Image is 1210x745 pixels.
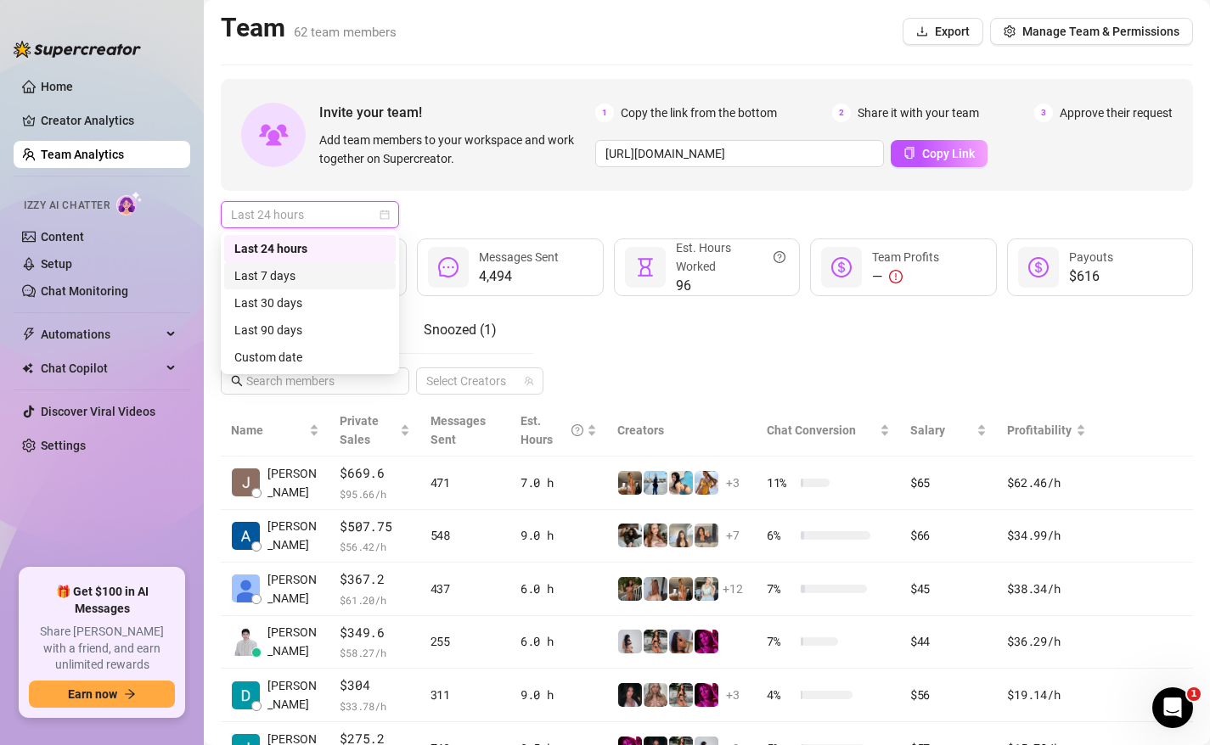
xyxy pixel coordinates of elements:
div: 471 [431,473,500,492]
span: 62 team members [294,25,397,40]
span: 4 % [767,686,794,704]
div: 437 [431,580,500,598]
button: Export [903,18,983,45]
span: 7 % [767,580,794,598]
span: [PERSON_NAME] [267,464,319,501]
img: Antonio Hernan … [232,522,260,550]
span: Chat Conversion [767,423,856,437]
img: Brianna (@bridale22) [695,471,718,495]
a: Team Analytics [41,148,124,161]
div: $66 [910,526,988,545]
button: Copy Link [891,140,988,167]
span: 4,494 [479,266,559,287]
span: search [231,375,243,387]
span: Name [231,421,306,440]
input: Search members [246,372,386,390]
span: calendar [380,210,390,220]
img: John Dhel Felis… [232,468,260,496]
span: Share it with your team [858,104,979,122]
img: Rose (@rose_d_kush) [618,524,642,547]
span: $349.6 [340,623,409,643]
img: LittleLandorVIP (@littlelandorvip) [644,630,667,653]
div: Last 7 days [224,262,396,289]
span: 7 % [767,632,794,651]
th: Creators [607,405,757,457]
img: Chat Copilot [22,362,33,374]
a: Discover Viral Videos [41,405,155,418]
button: Manage Team & Permissions [990,18,1193,45]
div: Last 24 hours [234,239,386,258]
img: Esmeralda (@esme_duhhh) [695,524,718,547]
img: Baby (@babyyyybellaa) [618,683,642,707]
img: Danilo Jr. Cuiz… [232,681,260,709]
span: Payouts [1069,250,1113,264]
span: download [916,25,928,37]
span: Share [PERSON_NAME] with a friend, and earn unlimited rewards [29,624,175,674]
div: $65 [910,473,988,492]
h2: Team [221,12,397,44]
img: Kenzie (@dmaxkenz) [644,683,667,707]
button: Earn nowarrow-right [29,681,175,708]
img: Lizzysmooth (@lizzzzzzysmoothlight) [695,577,718,601]
div: Last 24 hours [224,235,396,262]
span: team [524,376,534,386]
span: Izzy AI Chatter [24,198,110,214]
span: $304 [340,675,409,696]
a: Creator Analytics [41,107,177,134]
span: $ 33.78 /h [340,697,409,714]
span: question-circle [774,238,785,276]
img: Chloe (@chloefoxxe) [644,524,667,547]
span: + 12 [723,580,743,598]
span: dollar-circle [1028,257,1049,277]
span: $507.75 [340,517,409,537]
span: Messages Sent [431,414,486,446]
span: $367.2 [340,569,409,590]
div: $44 [910,632,988,651]
span: message [438,257,459,277]
img: North (@northnattvip) [669,471,693,495]
span: $616 [1069,266,1113,287]
span: 2 [832,104,851,122]
span: question-circle [571,412,583,449]
span: Copy Link [922,147,975,160]
img: logo-BBDzfeDw.svg [14,41,141,58]
span: arrow-right [124,688,136,700]
div: Est. Hours Worked [676,238,785,276]
span: Earn now [68,687,117,701]
span: setting [1004,25,1016,37]
div: 255 [431,632,500,651]
div: Last 30 days [224,289,396,316]
img: Kitty (@kittyvmarie) [669,524,693,547]
a: Setup [41,257,72,271]
span: Snoozed ( 1 ) [424,322,497,338]
span: [PERSON_NAME] [267,517,319,554]
span: dollar-circle [831,257,852,277]
img: LittleLandorVIP (@littlelandorvip) [669,683,693,707]
img: Celys (@lowkeycelys) [618,577,642,601]
div: Last 90 days [234,321,386,339]
div: $34.99 /h [1007,526,1085,545]
div: $45 [910,580,988,598]
span: Last 24 hours [231,202,389,227]
div: Custom date [224,344,396,371]
img: Jessica (@jessicakillings) [618,471,642,495]
img: Estrella (@estrelluxy) [644,577,667,601]
span: Copy the link from the bottom [621,104,777,122]
img: Withstand (@withstand) [695,683,718,707]
span: [PERSON_NAME] [267,676,319,714]
div: 6.0 h [521,632,597,651]
div: 548 [431,526,500,545]
img: Oh (@ohso_juicy) [669,630,693,653]
div: Last 30 days [234,294,386,312]
span: $ 95.66 /h [340,485,409,502]
a: Chat Monitoring [41,284,128,298]
span: Manage Team & Permissions [1022,25,1179,38]
span: + 7 [726,526,740,545]
span: 96 [676,276,785,296]
div: 311 [431,686,500,704]
span: 11 % [767,473,794,492]
span: thunderbolt [22,328,36,341]
div: 9.0 h [521,526,597,545]
span: 1 [595,104,614,122]
img: $usana (@susanasecrets) [618,630,642,653]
